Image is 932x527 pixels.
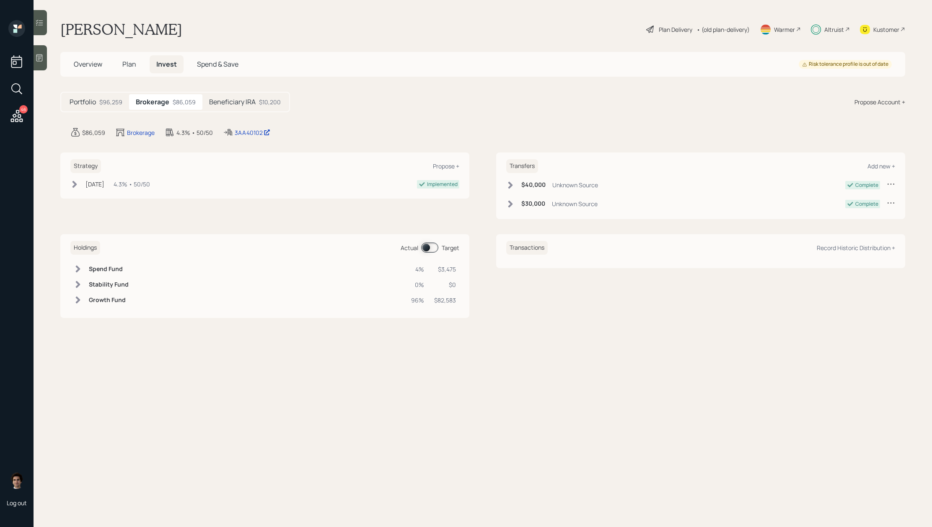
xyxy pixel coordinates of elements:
[824,25,844,34] div: Altruist
[197,59,238,69] span: Spend & Save
[434,280,456,289] div: $0
[552,199,598,208] div: Unknown Source
[173,98,196,106] div: $86,059
[209,98,256,106] h5: Beneficiary IRA
[19,105,28,114] div: 46
[521,181,546,189] h6: $40,000
[873,25,899,34] div: Kustomer
[552,181,598,189] div: Unknown Source
[802,61,888,68] div: Risk tolerance profile is out of date
[521,200,545,207] h6: $30,000
[867,162,895,170] div: Add new +
[136,98,169,106] h5: Brokerage
[235,128,270,137] div: 3AA40102
[427,181,458,188] div: Implemented
[506,159,538,173] h6: Transfers
[774,25,795,34] div: Warmer
[85,180,104,189] div: [DATE]
[434,296,456,305] div: $82,583
[122,59,136,69] span: Plan
[401,243,418,252] div: Actual
[74,59,102,69] span: Overview
[60,20,182,39] h1: [PERSON_NAME]
[7,499,27,507] div: Log out
[411,265,424,274] div: 4%
[127,128,155,137] div: Brokerage
[8,472,25,489] img: harrison-schaefer-headshot-2.png
[659,25,692,34] div: Plan Delivery
[442,243,459,252] div: Target
[176,128,213,137] div: 4.3% • 50/50
[411,280,424,289] div: 0%
[434,265,456,274] div: $3,475
[70,159,101,173] h6: Strategy
[433,162,459,170] div: Propose +
[89,266,129,273] h6: Spend Fund
[411,296,424,305] div: 96%
[696,25,750,34] div: • (old plan-delivery)
[89,297,129,304] h6: Growth Fund
[70,98,96,106] h5: Portfolio
[817,244,895,252] div: Record Historic Distribution +
[259,98,281,106] div: $10,200
[89,281,129,288] h6: Stability Fund
[99,98,122,106] div: $96,259
[855,200,878,208] div: Complete
[70,241,100,255] h6: Holdings
[506,241,548,255] h6: Transactions
[854,98,905,106] div: Propose Account +
[156,59,177,69] span: Invest
[82,128,105,137] div: $86,059
[855,181,878,189] div: Complete
[114,180,150,189] div: 4.3% • 50/50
